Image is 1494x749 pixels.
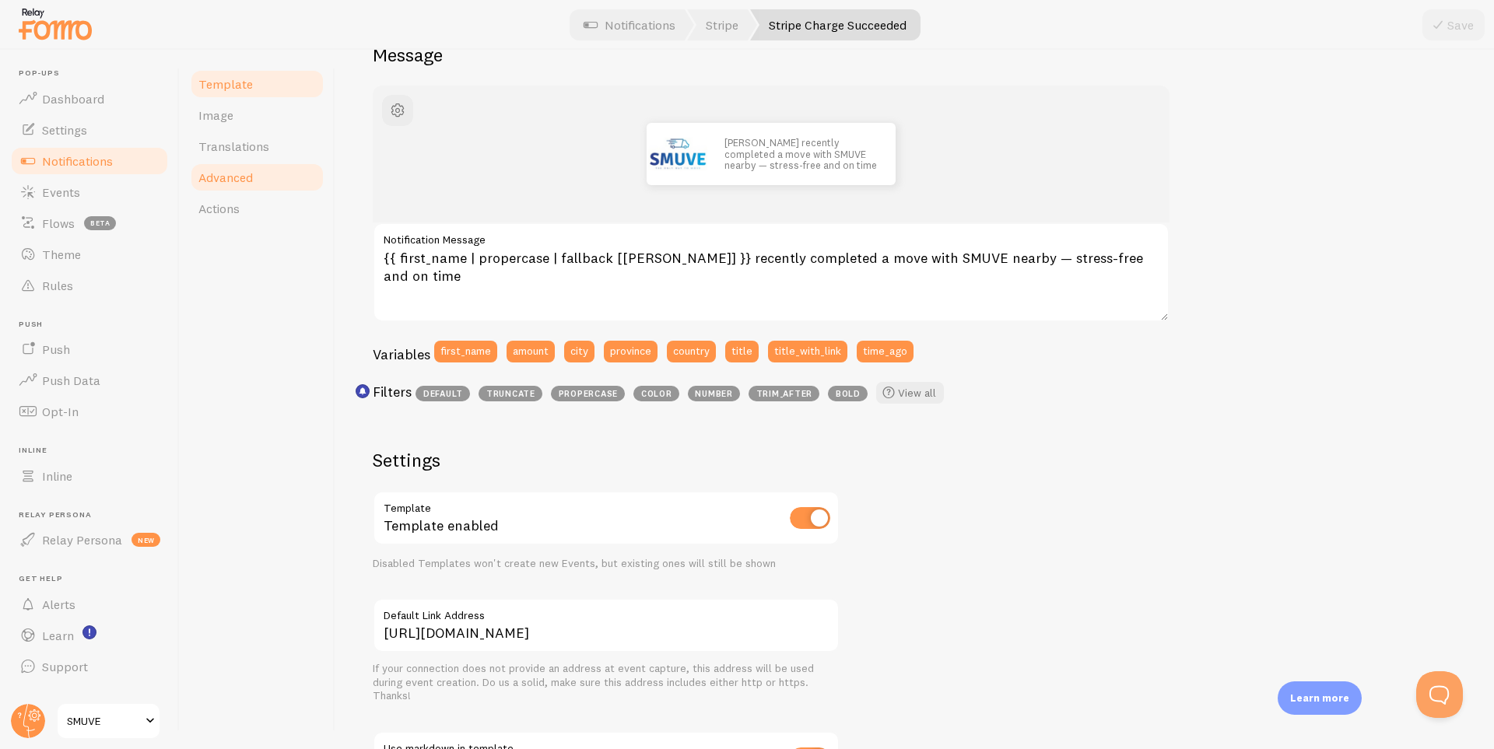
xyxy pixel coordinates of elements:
[19,510,170,520] span: Relay Persona
[19,446,170,456] span: Inline
[876,382,944,404] a: View all
[667,341,716,362] button: country
[9,460,170,492] a: Inline
[857,341,914,362] button: time_ago
[9,270,170,301] a: Rules
[373,345,430,363] h3: Variables
[9,239,170,270] a: Theme
[189,162,325,193] a: Advanced
[9,396,170,427] a: Opt-In
[9,524,170,555] a: Relay Persona new
[19,574,170,584] span: Get Help
[42,122,87,138] span: Settings
[416,386,470,401] span: default
[749,386,819,401] span: trim_after
[42,341,70,357] span: Push
[434,341,497,362] button: first_name
[189,193,325,224] a: Actions
[42,468,72,484] span: Inline
[1278,681,1362,715] div: Learn more
[9,208,170,239] a: Flows beta
[42,532,122,548] span: Relay Persona
[604,341,658,362] button: province
[9,177,170,208] a: Events
[42,373,100,388] span: Push Data
[9,114,170,145] a: Settings
[9,145,170,177] a: Notifications
[564,341,594,362] button: city
[9,334,170,365] a: Push
[551,386,625,401] span: propercase
[373,448,840,472] h2: Settings
[356,384,370,398] svg: <p>Use filters like | propercase to change CITY to City in your templates</p>
[688,386,740,401] span: number
[132,533,160,547] span: new
[42,153,113,169] span: Notifications
[507,341,555,362] button: amount
[9,365,170,396] a: Push Data
[9,589,170,620] a: Alerts
[19,68,170,79] span: Pop-ups
[725,341,759,362] button: title
[768,341,847,362] button: title_with_link
[9,651,170,682] a: Support
[189,68,325,100] a: Template
[724,137,880,170] p: [PERSON_NAME] recently completed a move with SMUVE nearby — stress-free and on time
[67,712,141,730] span: SMUVE
[373,557,840,571] div: Disabled Templates won't create new Events, but existing ones will still be shown
[373,43,1457,67] h2: Message
[42,659,88,674] span: Support
[42,215,75,231] span: Flows
[1290,691,1349,705] p: Learn more
[82,625,96,639] svg: <p>Watch New Feature Tutorials!</p>
[198,201,240,216] span: Actions
[56,702,161,740] a: SMUVE
[42,184,80,200] span: Events
[373,662,840,703] div: If your connection does not provide an address at event capture, this address will be used during...
[198,76,253,92] span: Template
[42,628,74,643] span: Learn
[42,247,81,262] span: Theme
[648,124,707,184] img: Fomo
[9,83,170,114] a: Dashboard
[373,383,412,401] h3: Filters
[19,320,170,330] span: Push
[373,598,840,625] label: Default Link Address
[16,4,94,44] img: fomo-relay-logo-orange.svg
[373,222,1170,249] label: Notification Message
[828,386,868,401] span: bold
[198,107,233,123] span: Image
[633,386,679,401] span: color
[42,278,73,293] span: Rules
[198,138,269,154] span: Translations
[189,131,325,162] a: Translations
[84,216,116,230] span: beta
[42,404,79,419] span: Opt-In
[1416,671,1463,718] iframe: Help Scout Beacon - Open
[42,91,104,107] span: Dashboard
[9,620,170,651] a: Learn
[198,170,253,185] span: Advanced
[189,100,325,131] a: Image
[42,597,75,612] span: Alerts
[373,491,840,548] div: Template enabled
[479,386,542,401] span: truncate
